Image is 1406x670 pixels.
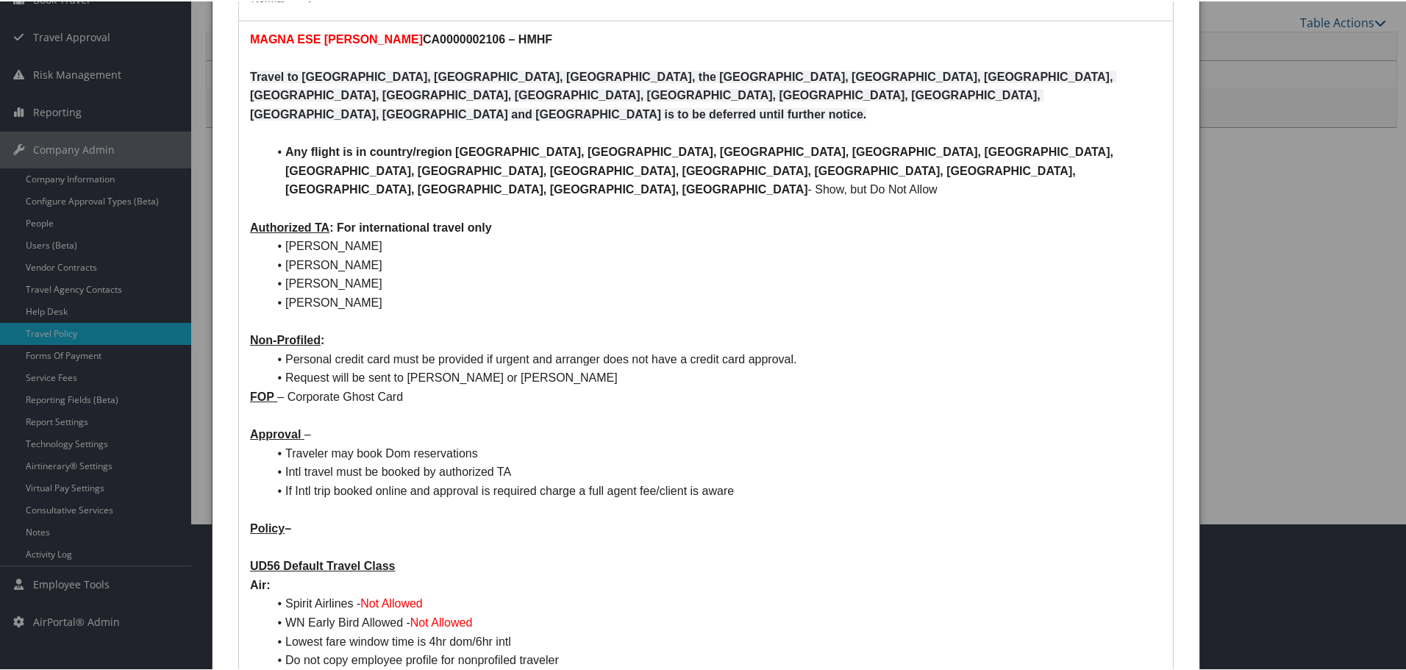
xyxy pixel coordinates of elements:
span: Not Allowed [360,596,423,608]
u: UD56 Default Travel Class [250,558,395,571]
u: FOP [250,389,274,402]
li: [PERSON_NAME] [268,292,1162,311]
li: Traveler may book Dom reservations [268,443,1162,462]
strong: Travel to [GEOGRAPHIC_DATA], [GEOGRAPHIC_DATA], [GEOGRAPHIC_DATA], the [GEOGRAPHIC_DATA], [GEOGRA... [250,69,1116,119]
u: Authorized TA [250,220,329,232]
strong: CA0000002106 – HMHF [423,32,552,44]
u: Approval [250,427,301,439]
p: – Corporate Ghost Card [250,386,1162,405]
li: If Intl trip booked online and approval is required charge a full agent fee/client is aware [268,480,1162,499]
li: Lowest fare window time is 4hr dom/6hr intl [268,631,1162,650]
strong: – [250,521,291,533]
li: Personal credit card must be provided if urgent and arranger does not have a credit card approval. [268,349,1162,368]
li: [PERSON_NAME] [268,273,1162,292]
li: - Show, but Do Not Allow [268,141,1162,198]
li: Spirit Airlines - [268,593,1162,612]
u: Policy [250,521,285,533]
strong: MAGNA ESE [PERSON_NAME] [250,32,423,44]
li: [PERSON_NAME] [268,235,1162,254]
li: WN Early Bird Allowed - [268,612,1162,631]
strong: Any flight is in country/region [GEOGRAPHIC_DATA], [GEOGRAPHIC_DATA], [GEOGRAPHIC_DATA], [GEOGRAP... [285,144,1116,194]
li: Intl travel must be booked by authorized TA [268,461,1162,480]
strong: Air: [250,577,271,590]
strong: : [250,332,324,345]
span: Not Allowed [410,615,473,627]
p: – [250,424,1162,443]
li: Do not copy employee profile for nonprofiled traveler [268,649,1162,669]
li: Request will be sent to [PERSON_NAME] or [PERSON_NAME] [268,367,1162,386]
li: [PERSON_NAME] [268,254,1162,274]
u: Non-Profiled [250,332,321,345]
strong: and [GEOGRAPHIC_DATA] is to be deferred until further notice. [511,107,866,119]
strong: : For international travel only [250,220,492,232]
